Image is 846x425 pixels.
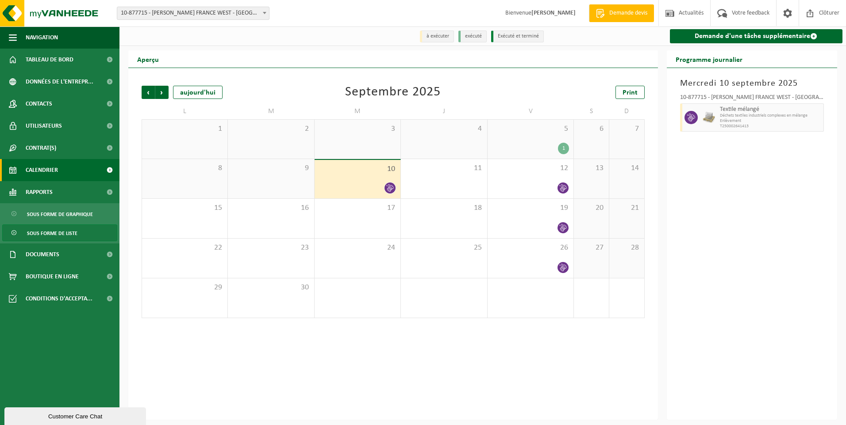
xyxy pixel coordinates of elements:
span: 2 [232,124,309,134]
span: Textile mélangé [720,106,822,113]
span: 9 [232,163,309,173]
span: 29 [146,283,223,292]
span: T250002641413 [720,124,822,129]
img: LP-PA-00000-WDN-11 [702,111,715,124]
span: Documents [26,243,59,266]
span: Contrat(s) [26,137,56,159]
span: 5 [492,124,569,134]
span: 8 [146,163,223,173]
span: Sous forme de graphique [27,206,93,223]
span: 10-877715 - ADLER PELZER FRANCE WEST - MORNAC [117,7,269,19]
span: 17 [319,203,396,213]
span: 14 [614,163,640,173]
a: Demande devis [589,4,654,22]
span: 19 [492,203,569,213]
span: Print [623,89,638,96]
span: Enlèvement [720,118,822,124]
span: 4 [405,124,482,134]
li: à exécuter [420,30,454,42]
span: 13 [578,163,604,173]
span: Boutique en ligne [26,266,79,288]
li: Exécuté et terminé [491,30,544,42]
td: M [315,103,401,119]
strong: [PERSON_NAME] [531,10,576,16]
span: 15 [146,203,223,213]
iframe: chat widget [4,406,148,425]
span: 18 [405,203,482,213]
span: Contacts [26,93,52,115]
h3: Mercredi 10 septembre 2025 [680,77,824,90]
td: L [142,103,228,119]
div: aujourd'hui [173,86,223,99]
span: 27 [578,243,604,253]
h2: Aperçu [128,50,168,68]
span: Calendrier [26,159,58,181]
a: Demande d'une tâche supplémentaire [670,29,843,43]
span: 10 [319,164,396,174]
a: Print [615,86,645,99]
span: 3 [319,124,396,134]
span: 26 [492,243,569,253]
span: 25 [405,243,482,253]
span: 22 [146,243,223,253]
span: Suivant [155,86,169,99]
span: Précédent [142,86,155,99]
td: J [401,103,487,119]
div: 10-877715 - [PERSON_NAME] FRANCE WEST - [GEOGRAPHIC_DATA] [680,95,824,103]
span: Navigation [26,27,58,49]
span: 21 [614,203,640,213]
span: 6 [578,124,604,134]
span: 30 [232,283,309,292]
span: 12 [492,163,569,173]
td: V [488,103,574,119]
span: Déchets textiles industriels complexes en mélange [720,113,822,118]
span: 23 [232,243,309,253]
span: Tableau de bord [26,49,73,71]
td: D [609,103,645,119]
span: 28 [614,243,640,253]
li: exécuté [458,30,487,42]
span: 7 [614,124,640,134]
span: Données de l'entrepr... [26,71,93,93]
span: 24 [319,243,396,253]
span: Utilisateurs [26,115,62,137]
h2: Programme journalier [667,50,751,68]
span: 20 [578,203,604,213]
span: 11 [405,163,482,173]
span: Demande devis [607,9,650,18]
span: Sous forme de liste [27,225,77,242]
span: 16 [232,203,309,213]
td: M [228,103,314,119]
span: Conditions d'accepta... [26,288,92,310]
span: 10-877715 - ADLER PELZER FRANCE WEST - MORNAC [117,7,269,20]
td: S [574,103,609,119]
span: 1 [146,124,223,134]
a: Sous forme de liste [2,224,117,241]
div: 1 [558,143,569,154]
div: Septembre 2025 [345,86,441,99]
a: Sous forme de graphique [2,205,117,222]
span: Rapports [26,181,53,203]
